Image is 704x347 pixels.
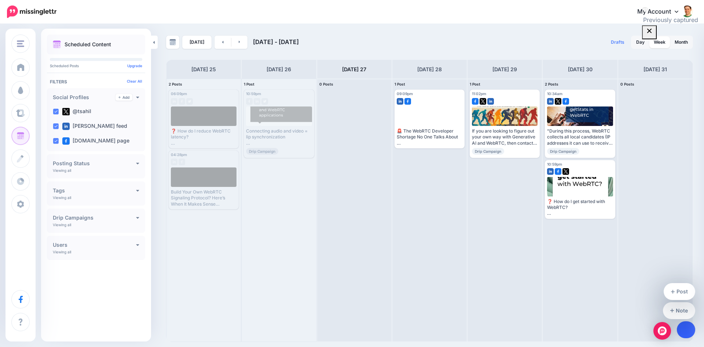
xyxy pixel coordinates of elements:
label: [PERSON_NAME] feed [62,123,127,130]
span: 06:09pm [171,91,187,96]
img: twitter-square.png [480,98,486,105]
h4: Users [53,242,136,247]
h4: Social Profiles [53,95,115,100]
img: facebook-grey-square.png [246,98,253,105]
a: Add [115,94,132,101]
h4: Filters [50,79,142,84]
h4: [DATE] 29 [492,65,517,74]
h4: Tags [53,188,136,193]
a: [DATE] [182,36,212,49]
img: twitter-square.png [62,108,70,115]
h4: [DATE] 31 [643,65,667,74]
a: Upgrade [127,64,142,68]
h4: [DATE] 26 [267,65,291,74]
p: Viewing all [53,168,71,173]
h4: Drip Campaigns [53,215,136,220]
img: facebook-square.png [404,98,411,105]
img: twitter-square.png [555,98,561,105]
h4: [DATE] 30 [568,65,593,74]
h4: [DATE] 25 [191,65,216,74]
img: calendar.png [53,40,61,48]
div: Build Your Own WebRTC Signaling Protocol? Here’s When It Makes Sense Why use a proprietary signal... [171,189,236,207]
a: My Account [630,3,693,21]
img: facebook-square.png [62,137,70,145]
h4: [DATE] 27 [342,65,366,74]
img: linkedin-square.png [547,168,554,175]
span: 11:02pm [472,91,486,96]
label: @tsahil [62,108,91,115]
span: 2 Posts [545,82,558,86]
img: facebook-grey-square.png [179,159,185,165]
a: Drafts [606,36,629,49]
h4: Posting Status [53,161,136,166]
a: Week [649,36,670,48]
span: 1 Post [244,82,254,86]
img: linkedin-grey-square.png [171,159,177,165]
a: Clear All [127,79,142,83]
p: Viewing all [53,195,71,200]
p: Scheduled Content [65,42,111,47]
img: linkedin-square.png [487,98,494,105]
p: Scheduled Posts [50,64,142,68]
span: 04:28pm [171,152,187,157]
span: 10:59pm [246,91,261,96]
img: linkedin-square.png [547,98,554,105]
span: 2 Posts [169,82,182,86]
span: 10:59pm [547,162,562,166]
span: Drip Campaign [472,148,504,155]
div: ❓ How do I get started with WebRTC? 👨‍🏫 WebRTC training courses... we have a few of them 🆓 Some a... [547,199,613,217]
img: twitter-square.png [562,168,569,175]
span: 0 Posts [620,82,634,86]
p: Viewing all [53,223,71,227]
img: twitter-grey-square.png [186,98,193,105]
h4: [DATE] 28 [417,65,442,74]
img: calendar-grey-darker.png [169,39,176,46]
img: facebook-grey-square.png [179,98,185,105]
div: "During this process, WebRTC collects all local candidates (IP addresses it can use to receive me... [547,128,613,146]
div: Connecting audio and video = lip synchronization Read more 👉 [URL][DOMAIN_NAME] [246,128,312,146]
div: ❓ How do I reduce WebRTC latency? 📫 You put your servers as close as possible to your users 📪 Sig... [171,128,236,146]
span: Drip Campaign [547,148,579,155]
label: [DOMAIN_NAME] page [62,137,129,145]
div: Open Intercom Messenger [653,322,671,340]
span: 09:09pm [397,91,413,96]
p: Viewing all [53,250,71,254]
img: linkedin-grey-square.png [254,98,260,105]
img: facebook-square.png [555,168,561,175]
img: linkedin-square.png [62,123,70,130]
span: 0 Posts [319,82,333,86]
a: Day [632,36,649,48]
span: Drip Campaign [246,148,278,155]
span: 1 Post [470,82,480,86]
div: If you are looking to figure out your own way with Generative AI and WebRTC, then contact me. Rea... [472,128,538,146]
a: Post [664,283,696,300]
span: 10:34am [547,91,562,96]
img: twitter-grey-square.png [261,98,268,105]
img: linkedin-grey-square.png [171,98,177,105]
img: facebook-square.png [472,98,478,105]
a: Note [663,302,696,319]
span: 1 Post [395,82,405,86]
img: facebook-square.png [562,98,569,105]
a: Month [670,36,692,48]
img: linkedin-square.png [397,98,403,105]
div: 🚨 The WebRTC Developer Shortage No One Talks About WebRTC is exploding 📈 - but where are the deve... [397,128,462,146]
img: Missinglettr [7,6,56,18]
span: Drafts [611,40,624,44]
span: [DATE] - [DATE] [253,38,299,46]
img: menu.png [17,40,24,47]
